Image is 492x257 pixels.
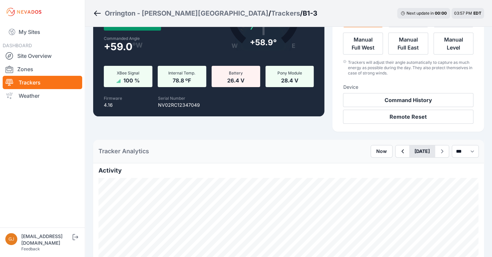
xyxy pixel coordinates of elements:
span: + 59.0 [104,43,132,51]
span: º W [132,43,143,48]
span: Battery [229,70,243,75]
a: Trackers [271,9,300,18]
span: 28.4 V [281,76,298,84]
a: My Sites [3,24,82,40]
button: Manual Full West [343,33,383,55]
a: Zones [3,63,82,76]
div: + 58.9° [250,37,277,48]
button: Manual Full East [388,33,428,55]
span: Next update in [407,11,434,16]
div: [EMAIL_ADDRESS][DOMAIN_NAME] [21,233,71,246]
a: Site Overview [3,49,82,63]
label: Serial Number [158,96,185,101]
h2: Tracker Analytics [98,147,149,156]
button: Command History [343,93,473,107]
img: gjdavis@borregosolar.com [5,233,17,245]
h2: Activity [98,166,479,175]
span: DASHBOARD [3,43,32,48]
span: Internal Temp. [168,70,195,75]
a: Orrington - [PERSON_NAME][GEOGRAPHIC_DATA] [105,9,268,18]
p: 4.16 [104,102,122,108]
span: 03:57 PM [454,11,472,16]
a: Weather [3,89,82,102]
div: Trackers will adjust their angle automatically to capture as much energy as possible during the d... [348,60,473,76]
span: 100 % [123,76,139,84]
a: Trackers [3,76,82,89]
img: Nevados [5,7,43,17]
span: / [300,9,303,18]
label: Firmware [104,96,122,101]
button: Manual Level [433,33,473,55]
div: 00 : 00 [435,11,447,16]
span: EDT [473,11,481,16]
span: / [268,9,271,18]
h3: B1-3 [303,9,317,18]
button: Now [371,145,393,158]
p: NV02RC12347049 [158,102,200,108]
button: [DATE] [409,145,435,157]
span: Pony Module [277,70,302,75]
span: XBee Signal [117,70,139,75]
nav: Breadcrumb [93,5,317,22]
span: 26.4 V [227,76,245,84]
a: Feedback [21,246,40,251]
button: Remote Reset [343,110,473,124]
span: 78.8 ºF [173,76,191,84]
label: Commanded Angle [104,36,205,41]
h3: Device [343,84,473,90]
